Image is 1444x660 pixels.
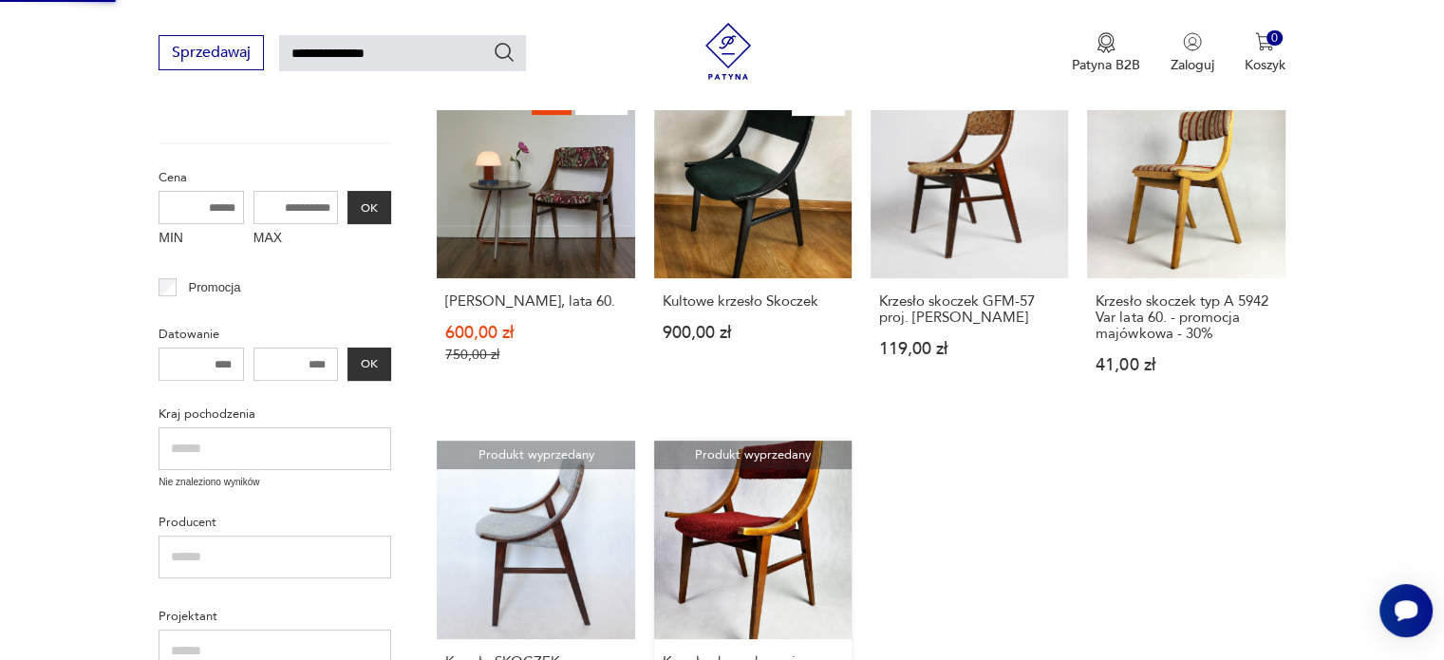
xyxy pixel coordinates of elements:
[879,341,1060,357] p: 119,00 zł
[159,606,391,627] p: Projektant
[1245,32,1285,74] button: 0Koszyk
[347,348,391,381] button: OK
[347,191,391,224] button: OK
[159,224,244,255] label: MIN
[1096,293,1276,342] h3: Krzesło skoczek typ A 5942 Var lata 60. - promocja majówkowa - 30%
[654,81,852,410] a: KlasykKultowe krzesło SkoczekKultowe krzesło Skoczek900,00 zł
[1171,32,1214,74] button: Zaloguj
[1245,56,1285,74] p: Koszyk
[1087,81,1285,410] a: Produkt wyprzedanyKrzesło skoczek typ A 5942 Var lata 60. - promocja majówkowa - 30%Krzesło skocz...
[159,167,391,188] p: Cena
[159,512,391,533] p: Producent
[253,224,339,255] label: MAX
[1266,30,1283,47] div: 0
[159,35,264,70] button: Sprzedawaj
[159,47,264,61] a: Sprzedawaj
[437,81,634,410] a: SaleKlasykKrzesło Skoczek, lata 60.[PERSON_NAME], lata 60.600,00 zł750,00 zł
[1183,32,1202,51] img: Ikonka użytkownika
[445,293,626,310] h3: [PERSON_NAME], lata 60.
[871,81,1068,410] a: Produkt wyprzedanyKrzesło skoczek GFM-57 proj. Juliusz KędziorekKrzesło skoczek GFM-57 proj. [PER...
[493,41,516,64] button: Szukaj
[189,277,241,298] p: Promocja
[1072,32,1140,74] button: Patyna B2B
[700,23,757,80] img: Patyna - sklep z meblami i dekoracjami vintage
[159,324,391,345] p: Datowanie
[159,404,391,424] p: Kraj pochodzenia
[1072,56,1140,74] p: Patyna B2B
[1255,32,1274,51] img: Ikona koszyka
[1097,32,1116,53] img: Ikona medalu
[1379,584,1433,637] iframe: Smartsupp widget button
[663,293,843,310] h3: Kultowe krzesło Skoczek
[159,475,391,490] p: Nie znaleziono wyników
[445,347,626,363] p: 750,00 zł
[1072,32,1140,74] a: Ikona medaluPatyna B2B
[445,325,626,341] p: 600,00 zł
[1096,357,1276,373] p: 41,00 zł
[1171,56,1214,74] p: Zaloguj
[663,325,843,341] p: 900,00 zł
[879,293,1060,326] h3: Krzesło skoczek GFM-57 proj. [PERSON_NAME]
